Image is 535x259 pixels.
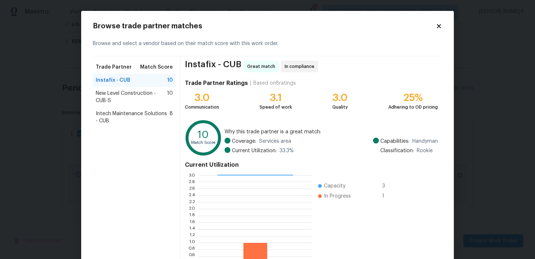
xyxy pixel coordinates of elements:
[185,80,248,87] h4: Trade Partner Ratings
[232,138,256,145] span: Coverage:
[412,138,438,145] span: Handyman
[190,234,195,238] text: 1.2
[189,240,195,245] text: 1.0
[189,179,195,184] text: 2.8
[332,94,348,101] div: 3.0
[225,128,438,135] span: Why this trade partner is a great match:
[185,161,438,169] h4: Current Utilization
[189,254,195,259] text: 0.6
[96,64,132,71] span: Trade Partner
[259,104,292,111] div: Speed of work
[380,138,409,145] span: Capabilities:
[96,110,170,125] span: Intech Maintenance Solutions - CUB
[248,80,253,87] div: |
[280,147,294,154] span: 33.3 %
[259,94,292,101] div: 3.1
[93,23,436,30] h2: Browse trade partner matches
[188,247,195,252] text: 0.8
[324,182,345,190] span: Capacity
[388,94,438,101] div: 25%
[189,214,195,218] text: 1.8
[198,130,209,140] text: 10
[388,104,438,111] div: Adhering to OD pricing
[417,147,433,154] span: Rookie
[332,104,348,111] div: Quality
[259,138,291,145] span: Services area
[191,141,215,145] text: Match Score
[93,31,442,56] div: Browse and select a vendor based on their match score with this work order.
[285,63,317,70] span: In compliance
[185,104,219,111] div: Communication
[382,182,394,190] span: 3
[189,186,195,191] text: 2.6
[189,200,195,204] text: 2.2
[382,193,394,200] span: 1
[380,147,414,154] span: Classification:
[189,193,195,198] text: 2.4
[185,94,219,101] div: 3.0
[170,110,173,125] span: 8
[190,220,195,224] text: 1.6
[189,173,195,177] text: 3.0
[167,77,173,84] span: 10
[96,77,130,84] span: Instafix - CUB
[253,80,296,87] div: Based on 8 ratings
[189,227,195,231] text: 1.4
[185,61,241,72] span: Instafix - CUB
[189,207,195,211] text: 2.0
[167,90,173,104] span: 10
[140,64,173,71] span: Match Score
[96,90,167,104] span: New Level Construction - CUB-S
[324,193,351,200] span: In Progress
[232,147,277,154] span: Current Utilization:
[247,63,278,70] span: Great match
